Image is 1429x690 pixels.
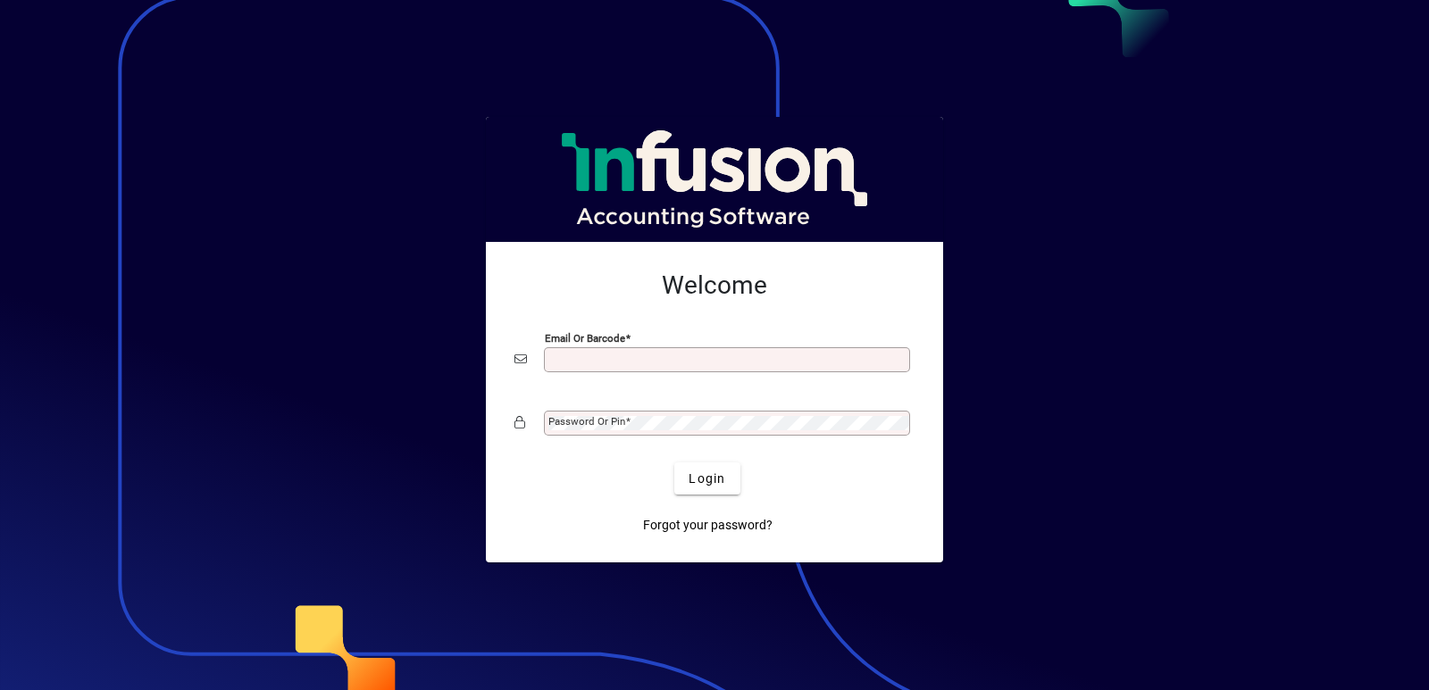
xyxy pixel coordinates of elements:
span: Login [689,470,725,488]
mat-label: Password or Pin [548,415,625,428]
span: Forgot your password? [643,516,773,535]
h2: Welcome [514,270,915,301]
a: Forgot your password? [636,509,780,541]
mat-label: Email or Barcode [545,332,625,345]
button: Login [674,462,740,495]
